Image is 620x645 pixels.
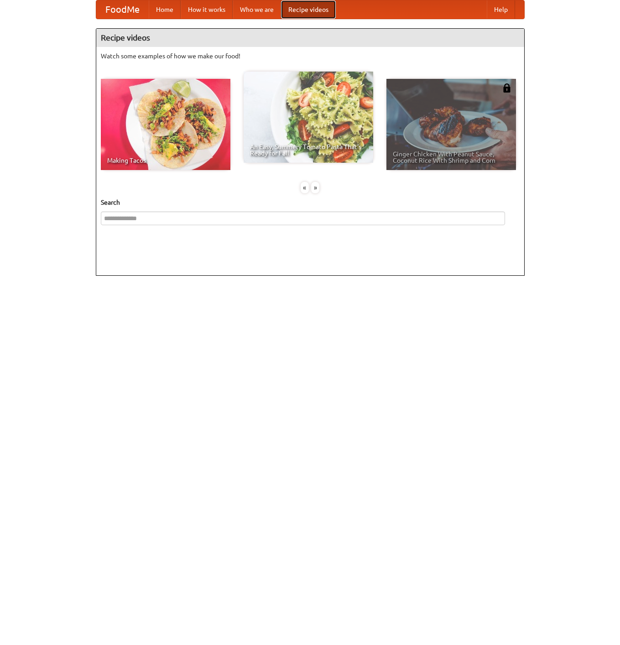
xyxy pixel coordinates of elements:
h4: Recipe videos [96,29,524,47]
a: How it works [181,0,233,19]
a: An Easy, Summery Tomato Pasta That's Ready for Fall [244,72,373,163]
p: Watch some examples of how we make our food! [101,52,520,61]
h5: Search [101,198,520,207]
span: Making Tacos [107,157,224,164]
a: Help [487,0,515,19]
div: » [311,182,319,193]
img: 483408.png [502,83,511,93]
a: FoodMe [96,0,149,19]
a: Home [149,0,181,19]
a: Making Tacos [101,79,230,170]
span: An Easy, Summery Tomato Pasta That's Ready for Fall [250,144,367,156]
a: Who we are [233,0,281,19]
a: Recipe videos [281,0,336,19]
div: « [301,182,309,193]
